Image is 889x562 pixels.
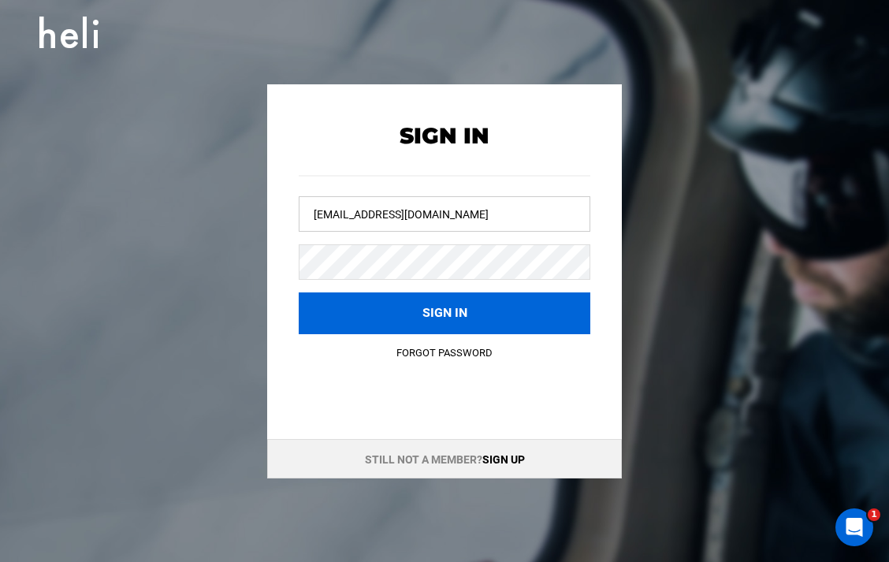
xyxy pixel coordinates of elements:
a: Forgot Password [396,347,493,359]
a: Sign up [482,453,525,466]
button: Sign in [299,292,590,334]
div: Still not a member? [267,439,622,478]
iframe: Intercom live chat [835,508,873,546]
h2: Sign In [299,124,590,148]
span: 1 [868,508,880,521]
input: Username [299,196,590,232]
